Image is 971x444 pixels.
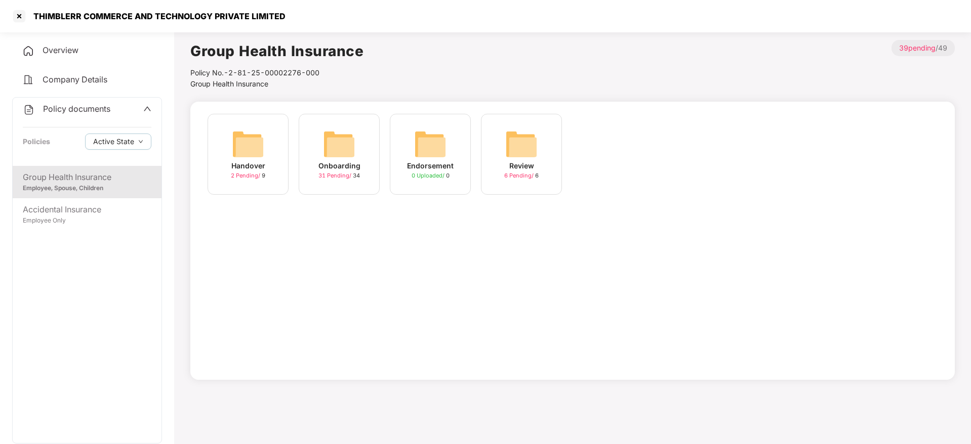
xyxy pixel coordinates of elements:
div: Handover [231,160,265,171]
span: up [143,105,151,113]
img: svg+xml;base64,PHN2ZyB4bWxucz0iaHR0cDovL3d3dy53My5vcmcvMjAwMC9zdmciIHdpZHRoPSI2NCIgaGVpZ2h0PSI2NC... [232,128,264,160]
div: Employee Only [23,216,151,226]
img: svg+xml;base64,PHN2ZyB4bWxucz0iaHR0cDovL3d3dy53My5vcmcvMjAwMC9zdmciIHdpZHRoPSI2NCIgaGVpZ2h0PSI2NC... [505,128,538,160]
div: Policies [23,136,50,147]
div: Accidental Insurance [23,203,151,216]
span: Active State [93,136,134,147]
span: 6 Pending / [504,172,535,179]
button: Active Statedown [85,134,151,150]
div: 34 [318,171,360,180]
span: down [138,139,143,145]
span: Company Details [43,74,107,84]
div: Onboarding [318,160,360,171]
div: 0 [412,171,450,180]
span: 0 Uploaded / [412,172,446,179]
h1: Group Health Insurance [190,40,363,62]
img: svg+xml;base64,PHN2ZyB4bWxucz0iaHR0cDovL3d3dy53My5vcmcvMjAwMC9zdmciIHdpZHRoPSIyNCIgaGVpZ2h0PSIyNC... [23,104,35,116]
img: svg+xml;base64,PHN2ZyB4bWxucz0iaHR0cDovL3d3dy53My5vcmcvMjAwMC9zdmciIHdpZHRoPSIyNCIgaGVpZ2h0PSIyNC... [22,74,34,86]
div: 6 [504,171,539,180]
span: 39 pending [899,43,936,52]
div: Policy No.- 2-81-25-00002276-000 [190,67,363,78]
img: svg+xml;base64,PHN2ZyB4bWxucz0iaHR0cDovL3d3dy53My5vcmcvMjAwMC9zdmciIHdpZHRoPSI2NCIgaGVpZ2h0PSI2NC... [323,128,355,160]
span: Policy documents [43,104,110,114]
div: Employee, Spouse, Children [23,184,151,193]
span: Overview [43,45,78,55]
span: Group Health Insurance [190,79,268,88]
div: Group Health Insurance [23,171,151,184]
img: svg+xml;base64,PHN2ZyB4bWxucz0iaHR0cDovL3d3dy53My5vcmcvMjAwMC9zdmciIHdpZHRoPSI2NCIgaGVpZ2h0PSI2NC... [414,128,447,160]
span: 2 Pending / [231,172,262,179]
div: 9 [231,171,265,180]
div: Review [509,160,534,171]
img: svg+xml;base64,PHN2ZyB4bWxucz0iaHR0cDovL3d3dy53My5vcmcvMjAwMC9zdmciIHdpZHRoPSIyNCIgaGVpZ2h0PSIyNC... [22,45,34,57]
span: 31 Pending / [318,172,353,179]
p: / 49 [892,40,955,56]
div: Endorsement [407,160,454,171]
div: THIMBLERR COMMERCE AND TECHNOLOGY PRIVATE LIMITED [27,11,286,21]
